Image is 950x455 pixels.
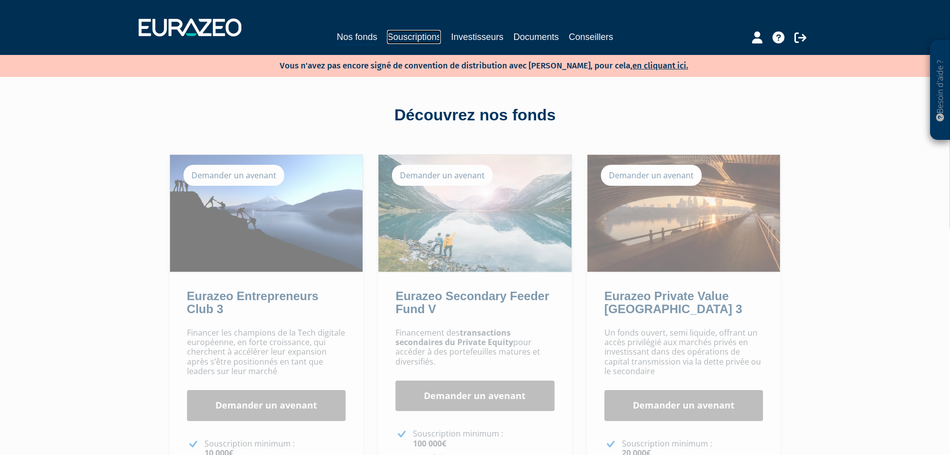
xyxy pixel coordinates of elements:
[187,289,319,316] a: Eurazeo Entrepreneurs Club 3
[170,155,363,272] img: Eurazeo Entrepreneurs Club 3
[569,30,613,44] a: Conseillers
[935,45,946,135] p: Besoin d'aide ?
[604,289,742,316] a: Eurazeo Private Value [GEOGRAPHIC_DATA] 3
[387,30,441,44] a: Souscriptions
[601,165,702,186] div: Demander un avenant
[451,30,503,44] a: Investisseurs
[587,155,780,272] img: Eurazeo Private Value Europe 3
[514,30,559,44] a: Documents
[337,30,377,45] a: Nos fonds
[395,327,513,348] strong: transactions secondaires du Private Equity
[604,328,763,376] p: Un fonds ouvert, semi liquide, offrant un accès privilégié aux marchés privés en investissant dan...
[395,328,555,367] p: Financement des pour accéder à des portefeuilles matures et diversifiés.
[413,438,446,449] strong: 100 000€
[184,165,284,186] div: Demander un avenant
[392,165,493,186] div: Demander un avenant
[251,57,688,72] p: Vous n'avez pas encore signé de convention de distribution avec [PERSON_NAME], pour cela,
[632,60,688,71] a: en cliquant ici.
[395,289,549,316] a: Eurazeo Secondary Feeder Fund V
[379,155,571,272] img: Eurazeo Secondary Feeder Fund V
[191,104,760,127] div: Découvrez nos fonds
[187,390,346,421] a: Demander un avenant
[395,381,555,412] a: Demander un avenant
[604,390,763,421] a: Demander un avenant
[187,328,346,376] p: Financer les champions de la Tech digitale européenne, en forte croissance, qui cherchent à accél...
[413,429,555,448] p: Souscription minimum :
[139,18,241,36] img: 1732889491-logotype_eurazeo_blanc_rvb.png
